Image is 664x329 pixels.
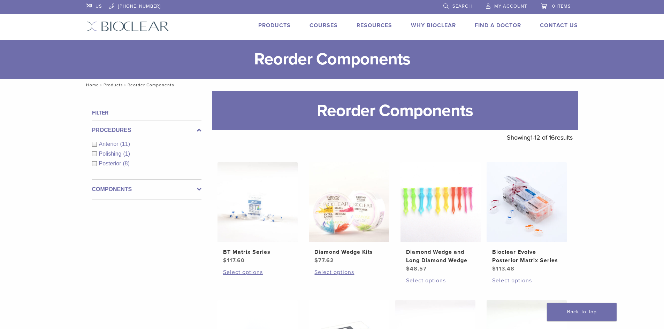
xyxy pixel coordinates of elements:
[452,3,472,9] span: Search
[223,248,292,256] h2: BT Matrix Series
[492,276,561,285] a: Select options for “Bioclear Evolve Posterior Matrix Series”
[314,257,334,264] bdi: 77.62
[258,22,291,29] a: Products
[309,162,389,242] img: Diamond Wedge Kits
[531,134,555,141] span: 1-12 of 16
[86,21,169,31] img: Bioclear
[411,22,456,29] a: Why Bioclear
[308,162,390,265] a: Diamond Wedge KitsDiamond Wedge Kits $77.62
[92,185,201,194] label: Components
[99,160,123,166] span: Posterior
[486,162,567,273] a: Bioclear Evolve Posterior Matrix SeriesBioclear Evolve Posterior Matrix Series $113.48
[223,257,245,264] bdi: 117.60
[314,268,383,276] a: Select options for “Diamond Wedge Kits”
[314,257,318,264] span: $
[120,141,130,147] span: (11)
[406,265,427,272] bdi: 48.57
[92,109,201,117] h4: Filter
[494,3,527,9] span: My Account
[540,22,578,29] a: Contact Us
[123,83,128,87] span: /
[123,160,130,166] span: (8)
[99,151,123,157] span: Polishing
[357,22,392,29] a: Resources
[400,162,481,273] a: Diamond Wedge and Long Diamond WedgeDiamond Wedge and Long Diamond Wedge $48.57
[475,22,521,29] a: Find A Doctor
[123,151,130,157] span: (1)
[487,162,567,242] img: Bioclear Evolve Posterior Matrix Series
[217,162,298,265] a: BT Matrix SeriesBT Matrix Series $117.60
[99,141,120,147] span: Anterior
[507,130,573,145] p: Showing results
[406,276,475,285] a: Select options for “Diamond Wedge and Long Diamond Wedge”
[400,162,481,242] img: Diamond Wedge and Long Diamond Wedge
[492,248,561,265] h2: Bioclear Evolve Posterior Matrix Series
[552,3,571,9] span: 0 items
[547,303,617,321] a: Back To Top
[81,79,583,91] nav: Reorder Components
[217,162,298,242] img: BT Matrix Series
[212,91,578,130] h1: Reorder Components
[104,83,123,87] a: Products
[223,257,227,264] span: $
[310,22,338,29] a: Courses
[99,83,104,87] span: /
[406,248,475,265] h2: Diamond Wedge and Long Diamond Wedge
[223,268,292,276] a: Select options for “BT Matrix Series”
[314,248,383,256] h2: Diamond Wedge Kits
[84,83,99,87] a: Home
[406,265,410,272] span: $
[92,126,201,134] label: Procedures
[492,265,496,272] span: $
[492,265,514,272] bdi: 113.48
